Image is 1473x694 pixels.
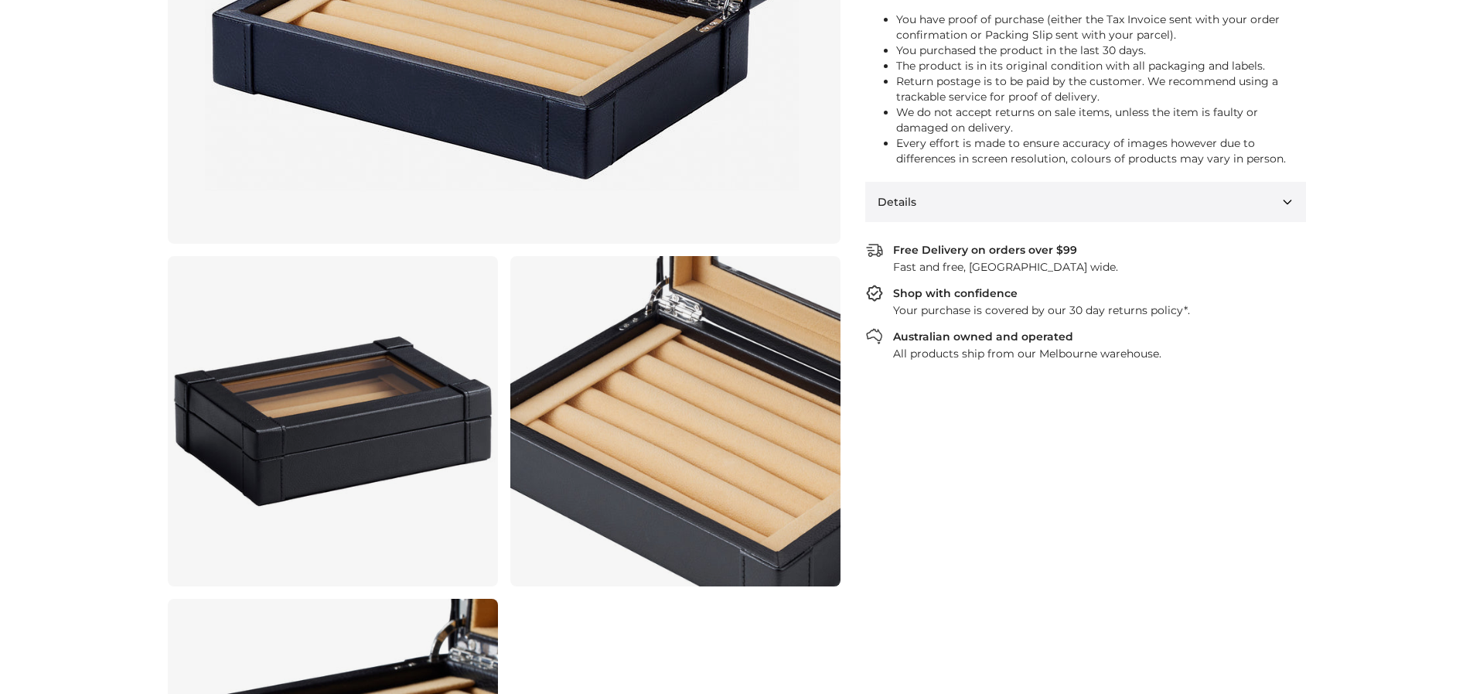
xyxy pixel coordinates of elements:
[884,303,1306,318] div: Your purchase is covered by our 30 day returns policy*.
[865,182,1306,222] button: Details
[896,58,1294,74] li: The product is in its original condition with all packaging and labels.
[896,43,1294,58] li: You purchased the product in the last 30 days.
[896,74,1294,104] li: Return postage is to be paid by the customer. We recommend using a trackable service for proof of...
[884,259,1306,275] div: Fast and free, [GEOGRAPHIC_DATA] wide.
[896,12,1294,43] li: You have proof of purchase (either the Tax Invoice sent with your order confirmation or Packing S...
[884,346,1306,361] div: All products ship from our Melbourne warehouse.
[896,135,1294,166] li: Every effort is made to ensure accuracy of images however due to differences in screen resolution...
[896,104,1294,135] li: We do not accept returns on sale items, unless the item is faulty or damaged on delivery.
[893,242,1077,258] div: Free Delivery on orders over $99
[893,329,1073,344] div: Australian owned and operated
[893,285,1018,301] div: Shop with confidence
